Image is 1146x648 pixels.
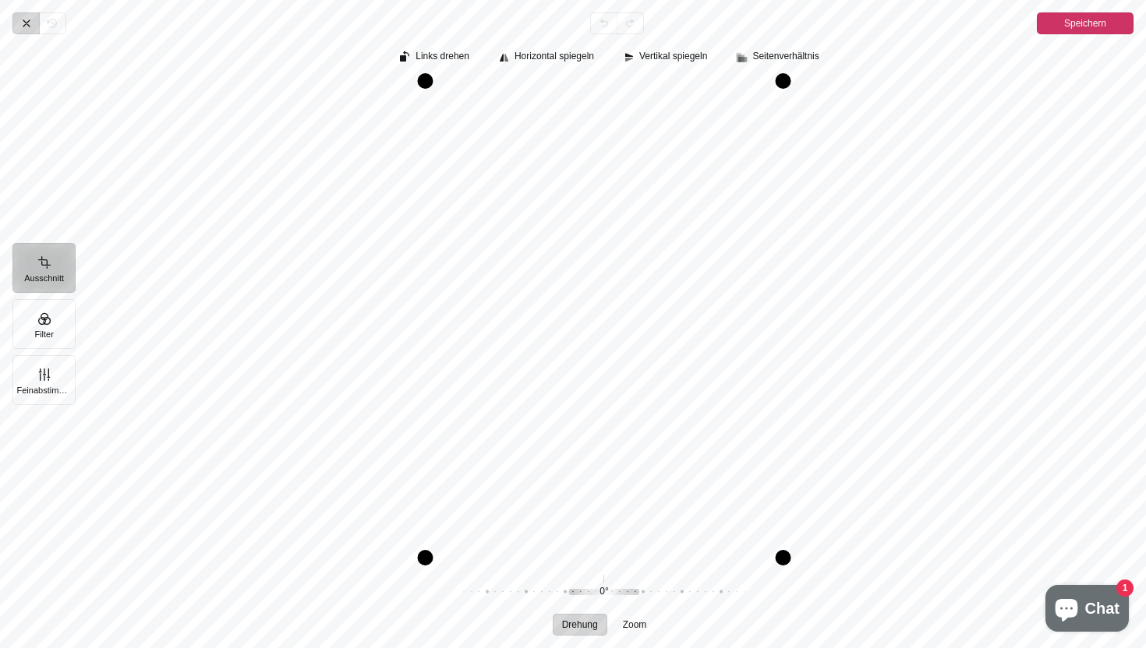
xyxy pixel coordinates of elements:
div: Ausschnitt [75,34,1146,648]
button: Feinabstimmung [12,355,76,405]
button: Ausschnitt [12,243,76,293]
span: Links drehen [416,51,469,62]
div: Drag left [418,81,433,558]
button: Speichern [1037,12,1134,34]
div: Drag right [776,81,791,558]
span: Drehung [562,620,598,629]
button: Filter [12,299,76,349]
button: Vertikal spiegeln [616,47,716,69]
span: Seitenverhältnis [752,51,819,62]
span: Speichern [1064,14,1106,33]
button: Seitenverhältnis [729,47,828,69]
div: Drag top [426,73,783,89]
div: Drag bottom [426,550,783,565]
button: Links drehen [392,47,479,69]
span: Horizontal spiegeln [515,51,594,62]
span: Vertikal spiegeln [639,51,707,62]
inbox-online-store-chat: Onlineshop-Chat von Shopify [1041,585,1134,636]
span: Zoom [623,620,647,629]
button: Horizontal spiegeln [491,47,603,69]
